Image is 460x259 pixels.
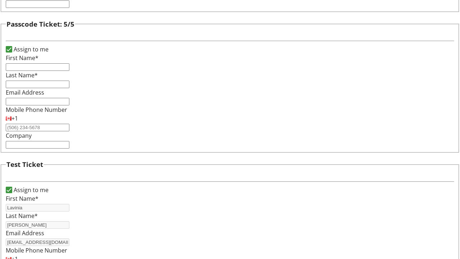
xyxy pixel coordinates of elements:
[6,124,69,131] input: (506) 234-5678
[6,195,38,203] label: First Name*
[6,54,38,62] label: First Name*
[6,106,67,114] label: Mobile Phone Number
[6,132,32,140] label: Company
[6,88,44,96] label: Email Address
[6,229,44,237] label: Email Address
[6,19,74,29] h3: Passcode Ticket: 5/5
[6,71,38,79] label: Last Name*
[6,159,43,169] h3: Test Ticket
[6,246,67,254] label: Mobile Phone Number
[12,186,49,194] label: Assign to me
[6,212,38,220] label: Last Name*
[12,45,49,54] label: Assign to me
